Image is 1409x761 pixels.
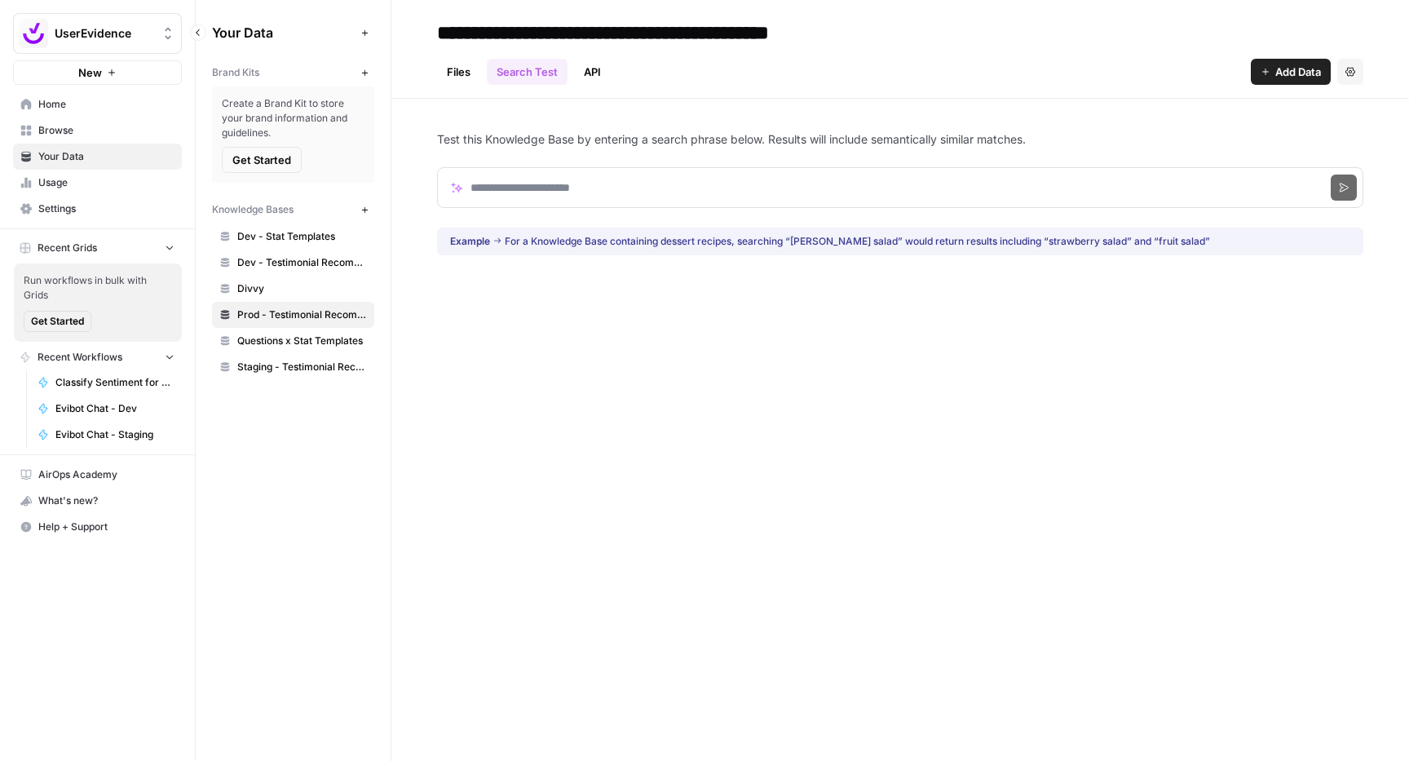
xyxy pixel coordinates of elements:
[13,60,182,85] button: New
[55,375,174,390] span: Classify Sentiment for Testimonial Questions
[38,201,174,216] span: Settings
[450,234,1210,249] div: For a Knowledge Base containing dessert recipes, searching “[PERSON_NAME] salad” would return res...
[38,467,174,482] span: AirOps Academy
[13,345,182,369] button: Recent Workflows
[13,117,182,144] a: Browse
[212,328,374,354] a: Questions x Stat Templates
[237,255,367,270] span: Dev - Testimonial Recommender
[38,149,174,164] span: Your Data
[212,354,374,380] a: Staging - Testimonial Recommender (Vector Store)
[13,514,182,540] button: Help + Support
[30,369,182,396] a: Classify Sentiment for Testimonial Questions
[437,131,1363,148] p: Test this Knowledge Base by entering a search phrase below. Results will include semantically sim...
[55,401,174,416] span: Evibot Chat - Dev
[24,311,91,332] button: Get Started
[437,167,1363,208] input: Search phrase
[38,175,174,190] span: Usage
[30,396,182,422] a: Evibot Chat - Dev
[13,462,182,488] a: AirOps Academy
[13,144,182,170] a: Your Data
[237,360,367,374] span: Staging - Testimonial Recommender (Vector Store)
[237,307,367,322] span: Prod - Testimonial Recommender (Vector Store)
[237,334,367,348] span: Questions x Stat Templates
[13,196,182,222] a: Settings
[55,25,153,42] span: UserEvidence
[38,97,174,112] span: Home
[38,241,97,255] span: Recent Grids
[222,147,302,173] button: Get Started
[30,422,182,448] a: Evibot Chat - Staging
[24,273,172,303] span: Run workflows in bulk with Grids
[212,302,374,328] a: Prod - Testimonial Recommender (Vector Store)
[13,236,182,260] button: Recent Grids
[13,91,182,117] a: Home
[212,223,374,250] a: Dev - Stat Templates
[574,59,611,85] a: API
[222,96,364,140] span: Create a Brand Kit to store your brand information and guidelines.
[212,23,355,42] span: Your Data
[38,350,122,365] span: Recent Workflows
[212,202,294,217] span: Knowledge Bases
[55,427,174,442] span: Evibot Chat - Staging
[78,64,102,81] span: New
[1251,59,1331,85] button: Add Data
[19,19,48,48] img: UserEvidence Logo
[13,488,182,514] button: What's new?
[31,314,84,329] span: Get Started
[232,152,291,168] span: Get Started
[212,250,374,276] a: Dev - Testimonial Recommender
[13,170,182,196] a: Usage
[237,229,367,244] span: Dev - Stat Templates
[212,65,259,80] span: Brand Kits
[487,59,568,85] a: Search Test
[38,123,174,138] span: Browse
[13,13,182,54] button: Workspace: UserEvidence
[450,235,490,247] span: Example
[212,276,374,302] a: Divvy
[14,489,181,513] div: What's new?
[38,520,174,534] span: Help + Support
[437,59,480,85] a: Files
[237,281,367,296] span: Divvy
[1275,64,1321,80] span: Add Data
